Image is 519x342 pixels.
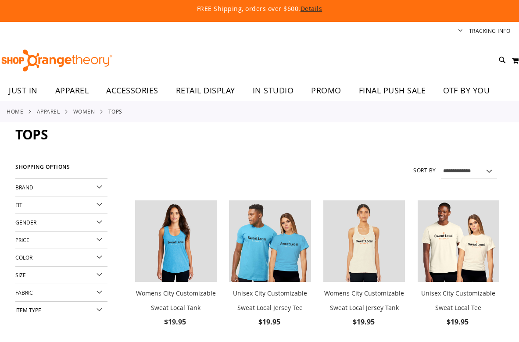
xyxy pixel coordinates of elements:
[418,200,499,284] a: Image of Unisex City Customizable Very Important Tee
[324,289,404,312] a: Womens City Customizable Sweat Local Jersey Tank
[37,107,60,115] a: APPAREL
[15,219,36,226] span: Gender
[15,306,41,313] span: Item Type
[323,200,405,282] img: City Customizable Jersey Racerback Tank
[164,317,187,327] span: $19.95
[421,289,495,312] a: Unisex City Customizable Sweat Local Tee
[55,81,89,100] span: APPAREL
[9,81,38,100] span: JUST IN
[229,200,311,284] a: Unisex City Customizable Fine Jersey Tee
[15,271,26,278] span: Size
[15,160,107,179] strong: Shopping Options
[359,81,426,100] span: FINAL PUSH SALE
[447,317,470,327] span: $19.95
[15,284,107,302] div: Fabric
[30,4,489,13] p: FREE Shipping, orders over $600.
[15,214,107,232] div: Gender
[15,179,107,196] div: Brand
[15,254,32,261] span: Color
[15,125,48,143] span: Tops
[418,200,499,282] img: Image of Unisex City Customizable Very Important Tee
[15,201,22,208] span: Fit
[135,200,217,284] a: City Customizable Perfect Racerback Tank
[302,81,350,101] a: PROMO
[15,267,107,284] div: Size
[258,317,282,327] span: $19.95
[15,184,33,191] span: Brand
[350,81,435,101] a: FINAL PUSH SALE
[469,27,511,35] a: Tracking Info
[15,289,33,296] span: Fabric
[15,249,107,267] div: Color
[301,4,322,13] a: Details
[229,200,311,282] img: Unisex City Customizable Fine Jersey Tee
[135,200,217,282] img: City Customizable Perfect Racerback Tank
[253,81,294,100] span: IN STUDIO
[47,81,98,100] a: APPAREL
[15,196,107,214] div: Fit
[176,81,235,100] span: RETAIL DISPLAY
[311,81,341,100] span: PROMO
[244,81,303,101] a: IN STUDIO
[97,81,167,101] a: ACCESSORIES
[108,107,122,115] strong: Tops
[136,289,216,312] a: Womens City Customizable Sweat Local Tank
[167,81,244,101] a: RETAIL DISPLAY
[15,232,107,249] div: Price
[15,302,107,319] div: Item Type
[233,289,307,312] a: Unisex City Customizable Sweat Local Jersey Tee
[7,107,23,115] a: Home
[413,167,436,174] label: Sort By
[458,27,462,36] button: Account menu
[15,236,29,243] span: Price
[106,81,158,100] span: ACCESSORIES
[323,200,405,284] a: City Customizable Jersey Racerback Tank
[353,317,376,327] span: $19.95
[443,81,490,100] span: OTF BY YOU
[434,81,498,101] a: OTF BY YOU
[73,107,95,115] a: WOMEN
